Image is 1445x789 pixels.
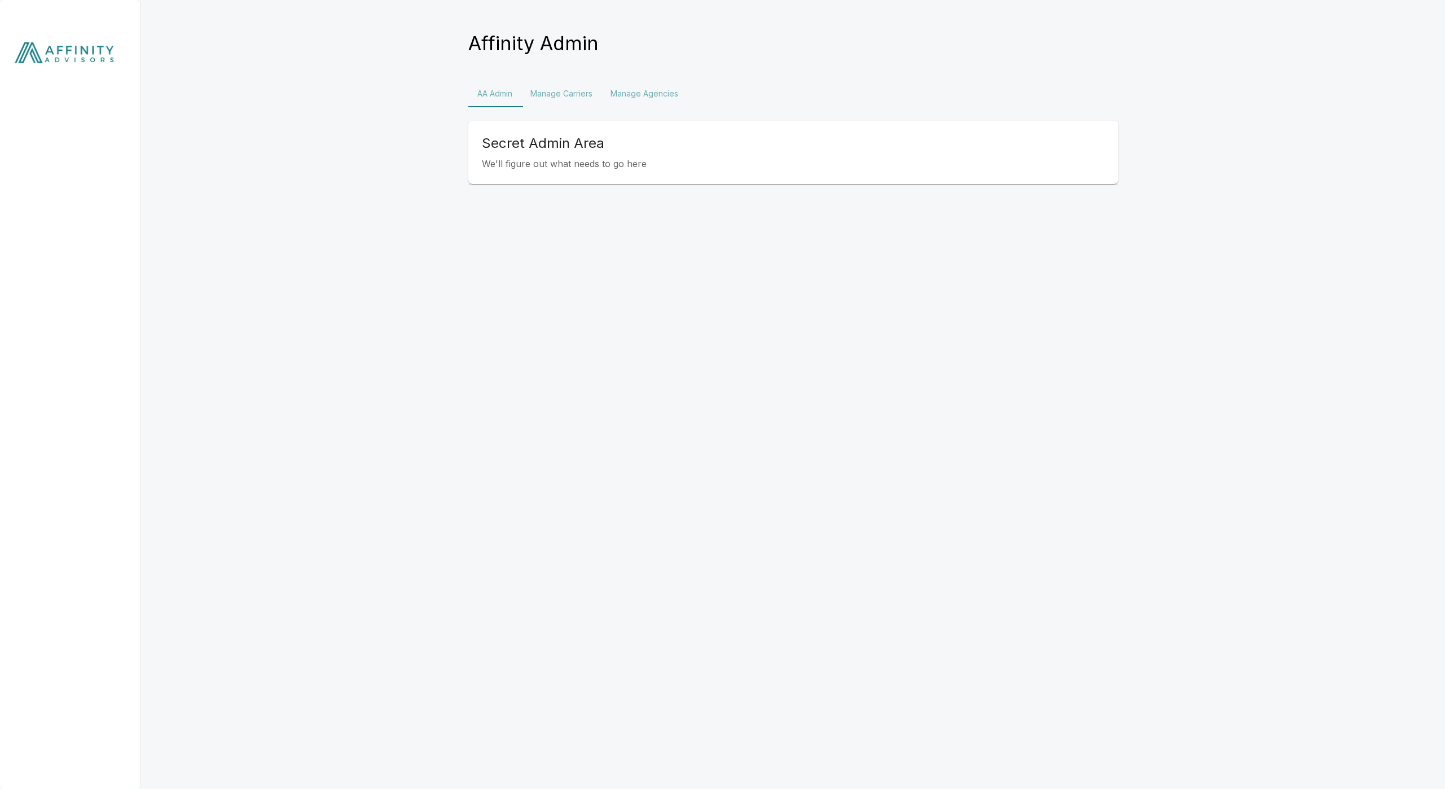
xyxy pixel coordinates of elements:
p: We'll figure out what needs to go here [482,157,736,170]
h4: Affinity Admin [468,32,599,55]
button: Manage Carriers [521,80,601,107]
button: Manage Agencies [601,80,687,107]
button: AA Admin [468,80,521,107]
div: Settings Tabs [468,80,1118,107]
h5: Secret Admin Area [482,134,736,152]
